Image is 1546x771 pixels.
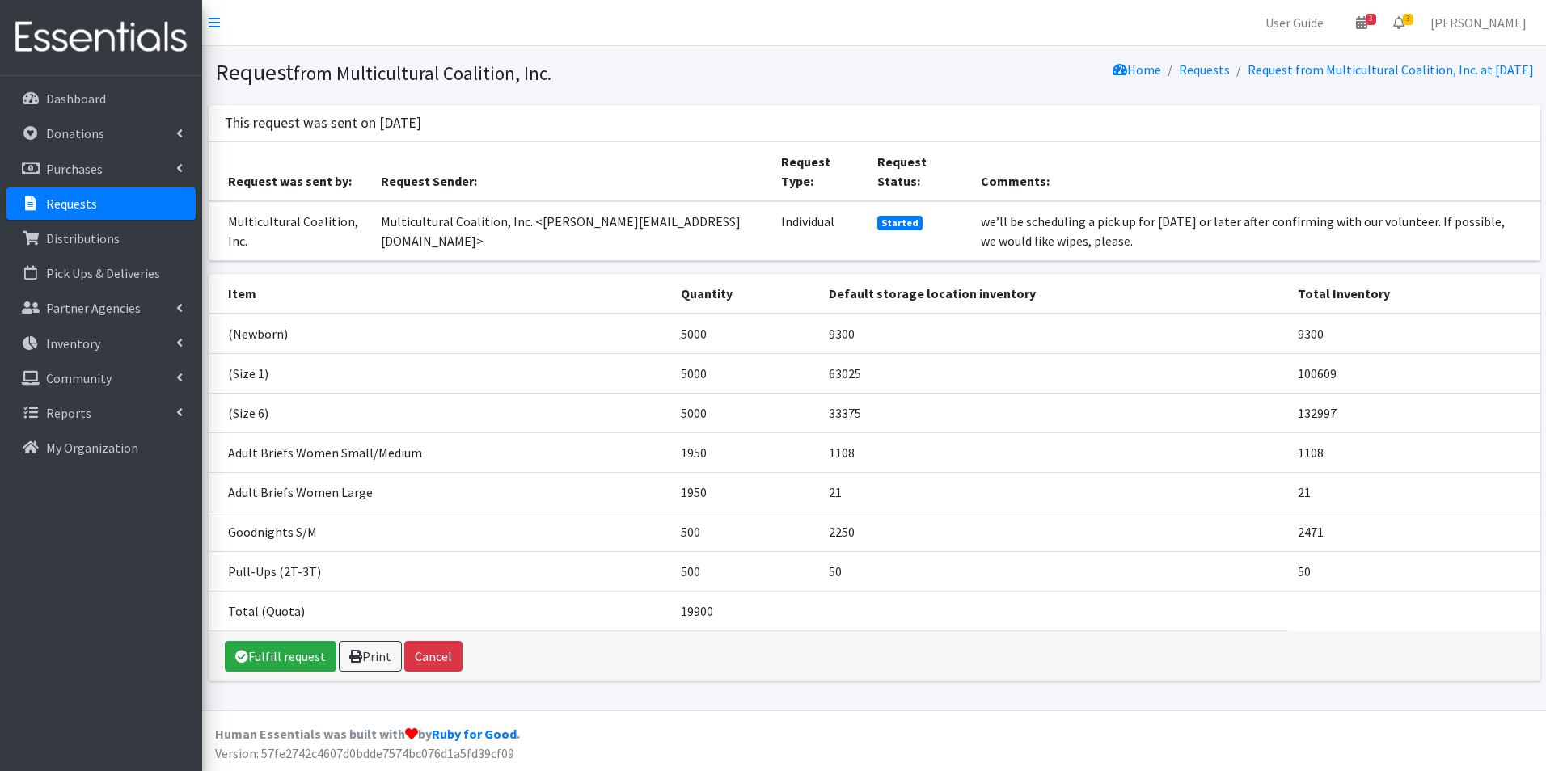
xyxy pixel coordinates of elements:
[46,265,160,281] p: Pick Ups & Deliveries
[671,512,819,551] td: 500
[771,201,868,261] td: Individual
[209,512,672,551] td: Goodnights S/M
[671,393,819,432] td: 5000
[1288,432,1540,472] td: 1108
[6,327,196,360] a: Inventory
[339,641,402,672] a: Print
[209,274,672,314] th: Item
[1113,61,1161,78] a: Home
[6,432,196,464] a: My Organization
[6,397,196,429] a: Reports
[671,314,819,354] td: 5000
[6,153,196,185] a: Purchases
[819,393,1289,432] td: 33375
[1417,6,1540,39] a: [PERSON_NAME]
[404,641,463,672] button: Cancel
[46,405,91,421] p: Reports
[46,161,103,177] p: Purchases
[819,314,1289,354] td: 9300
[671,472,819,512] td: 1950
[1366,14,1376,25] span: 3
[215,726,520,742] strong: Human Essentials was built with by .
[46,370,112,386] p: Community
[971,201,1540,261] td: we’ll be scheduling a pick up for [DATE] or later after confirming with our volunteer. If possibl...
[771,142,868,201] th: Request Type:
[215,745,514,761] span: Version: 57fe2742c4607d0bdde7574bc076d1a5fd39cf09
[6,222,196,255] a: Distributions
[215,58,868,86] h1: Request
[46,196,97,212] p: Requests
[209,472,672,512] td: Adult Briefs Women Large
[46,300,141,316] p: Partner Agencies
[6,362,196,394] a: Community
[819,353,1289,393] td: 63025
[1288,551,1540,591] td: 50
[671,591,819,630] td: 19900
[294,61,551,85] small: from Multicultural Coalition, Inc.
[1288,274,1540,314] th: Total Inventory
[46,125,104,141] p: Donations
[1288,393,1540,432] td: 132997
[868,142,971,201] th: Request Status:
[1380,6,1417,39] a: 3
[1179,61,1230,78] a: Requests
[671,432,819,472] td: 1950
[819,274,1289,314] th: Default storage location inventory
[671,551,819,591] td: 500
[1248,61,1534,78] a: Request from Multicultural Coalition, Inc. at [DATE]
[46,230,120,246] p: Distributions
[819,432,1289,472] td: 1108
[819,551,1289,591] td: 50
[225,641,336,672] a: Fulfill request
[209,591,672,630] td: Total (Quota)
[1288,472,1540,512] td: 21
[6,187,196,220] a: Requests
[209,314,672,354] td: (Newborn)
[6,292,196,324] a: Partner Agencies
[209,432,672,472] td: Adult Briefs Women Small/Medium
[209,551,672,591] td: Pull-Ups (2T-3T)
[1252,6,1337,39] a: User Guide
[209,142,372,201] th: Request was sent by:
[432,726,517,742] a: Ruby for Good
[6,257,196,289] a: Pick Ups & Deliveries
[209,353,672,393] td: (Size 1)
[6,117,196,150] a: Donations
[819,472,1289,512] td: 21
[6,82,196,115] a: Dashboard
[225,115,421,132] h3: This request was sent on [DATE]
[1403,14,1413,25] span: 3
[819,512,1289,551] td: 2250
[46,335,100,352] p: Inventory
[671,353,819,393] td: 5000
[46,91,106,107] p: Dashboard
[371,142,771,201] th: Request Sender:
[1343,6,1380,39] a: 3
[971,142,1540,201] th: Comments:
[209,393,672,432] td: (Size 6)
[1288,353,1540,393] td: 100609
[1288,314,1540,354] td: 9300
[877,216,923,230] span: Started
[6,11,196,65] img: HumanEssentials
[209,201,372,261] td: Multicultural Coalition, Inc.
[1288,512,1540,551] td: 2471
[671,274,819,314] th: Quantity
[371,201,771,261] td: Multicultural Coalition, Inc. <[PERSON_NAME][EMAIL_ADDRESS][DOMAIN_NAME]>
[46,440,138,456] p: My Organization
